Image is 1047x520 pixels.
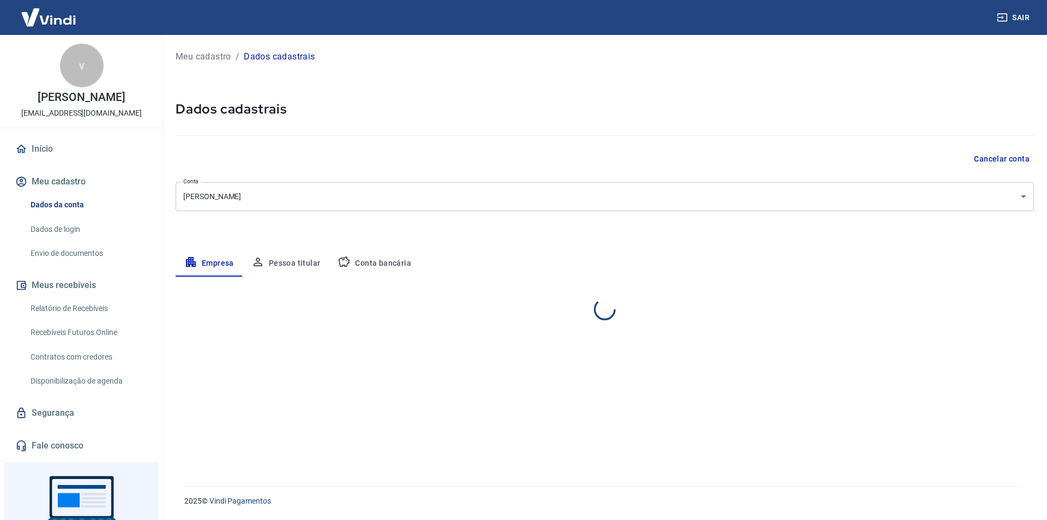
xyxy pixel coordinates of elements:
a: Vindi Pagamentos [209,497,271,505]
button: Empresa [176,250,243,277]
p: [PERSON_NAME] [38,92,125,103]
button: Meus recebíveis [13,273,150,297]
a: Disponibilização de agenda [26,370,150,392]
a: Início [13,137,150,161]
a: Dados de login [26,218,150,241]
img: Vindi [13,1,84,34]
p: 2025 © [184,495,1021,507]
button: Meu cadastro [13,170,150,194]
label: Conta [183,177,198,186]
p: [EMAIL_ADDRESS][DOMAIN_NAME] [21,107,142,119]
a: Dados da conta [26,194,150,216]
a: Segurança [13,401,150,425]
a: Recebíveis Futuros Online [26,321,150,344]
p: / [236,50,239,63]
button: Cancelar conta [970,149,1034,169]
h5: Dados cadastrais [176,100,1034,118]
button: Conta bancária [329,250,420,277]
a: Envio de documentos [26,242,150,265]
button: Pessoa titular [243,250,329,277]
div: v [60,44,104,87]
a: Fale conosco [13,434,150,458]
div: [PERSON_NAME] [176,182,1034,211]
button: Sair [995,8,1034,28]
a: Contratos com credores [26,346,150,368]
a: Relatório de Recebíveis [26,297,150,320]
a: Meu cadastro [176,50,231,63]
p: Dados cadastrais [244,50,315,63]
